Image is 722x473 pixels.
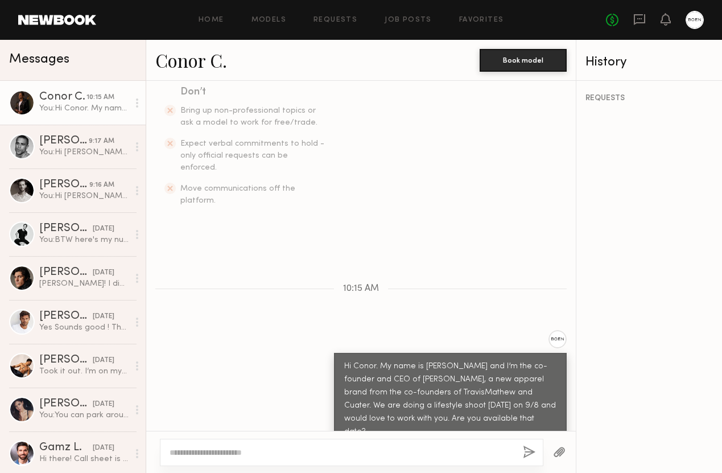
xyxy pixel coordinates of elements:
[9,53,69,66] span: Messages
[199,17,224,24] a: Home
[313,17,357,24] a: Requests
[39,223,93,235] div: [PERSON_NAME]
[93,443,114,454] div: [DATE]
[39,147,129,158] div: You: Hi [PERSON_NAME]. My name is [PERSON_NAME] and I’m the co-founder and CEO of [PERSON_NAME], ...
[480,49,567,72] button: Book model
[585,94,713,102] div: REQUESTS
[39,278,129,289] div: [PERSON_NAME]! I didn’t meet you [DATE] at a tennis court right? I met a guy named [PERSON_NAME] ...
[93,355,114,366] div: [DATE]
[251,17,286,24] a: Models
[39,322,129,333] div: Yes Sounds good ! Thank you [PERSON_NAME]
[39,454,129,464] div: Hi there! Call sheet is received, thank you! See you [DATE]!
[39,311,93,322] div: [PERSON_NAME]
[180,84,326,100] div: Don’t
[480,55,567,64] a: Book model
[180,185,295,204] span: Move communications off the platform.
[89,180,114,191] div: 9:16 AM
[39,191,129,201] div: You: Hi [PERSON_NAME]. My name is [PERSON_NAME] and I’m the co-founder and CEO of [PERSON_NAME], ...
[93,399,114,410] div: [DATE]
[39,398,93,410] div: [PERSON_NAME]
[39,179,89,191] div: [PERSON_NAME]
[180,140,324,171] span: Expect verbal commitments to hold - only official requests can be enforced.
[39,103,129,114] div: You: Hi Conor. My name is [PERSON_NAME] and I’m the co-founder and CEO of [PERSON_NAME], a new ap...
[585,56,713,69] div: History
[344,360,556,452] div: Hi Conor. My name is [PERSON_NAME] and I’m the co-founder and CEO of [PERSON_NAME], a new apparel...
[39,235,129,245] div: You: BTW here's my number so it's easier to communicate: [PHONE_NUMBER]
[93,224,114,235] div: [DATE]
[459,17,504,24] a: Favorites
[93,268,114,278] div: [DATE]
[39,92,86,103] div: Conor C.
[39,410,129,421] div: You: You can park around the back of the restaurant. There are some white cones but I can come ou...
[86,92,114,103] div: 10:15 AM
[39,442,93,454] div: Gamz L.
[89,136,114,147] div: 9:17 AM
[155,48,227,72] a: Conor C.
[343,284,379,294] span: 10:15 AM
[39,355,93,366] div: [PERSON_NAME]
[39,267,93,278] div: [PERSON_NAME]
[39,135,89,147] div: [PERSON_NAME]
[93,311,114,322] div: [DATE]
[385,17,432,24] a: Job Posts
[180,107,317,126] span: Bring up non-professional topics or ask a model to work for free/trade.
[39,366,129,377] div: Took it out. I’m on my way there now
